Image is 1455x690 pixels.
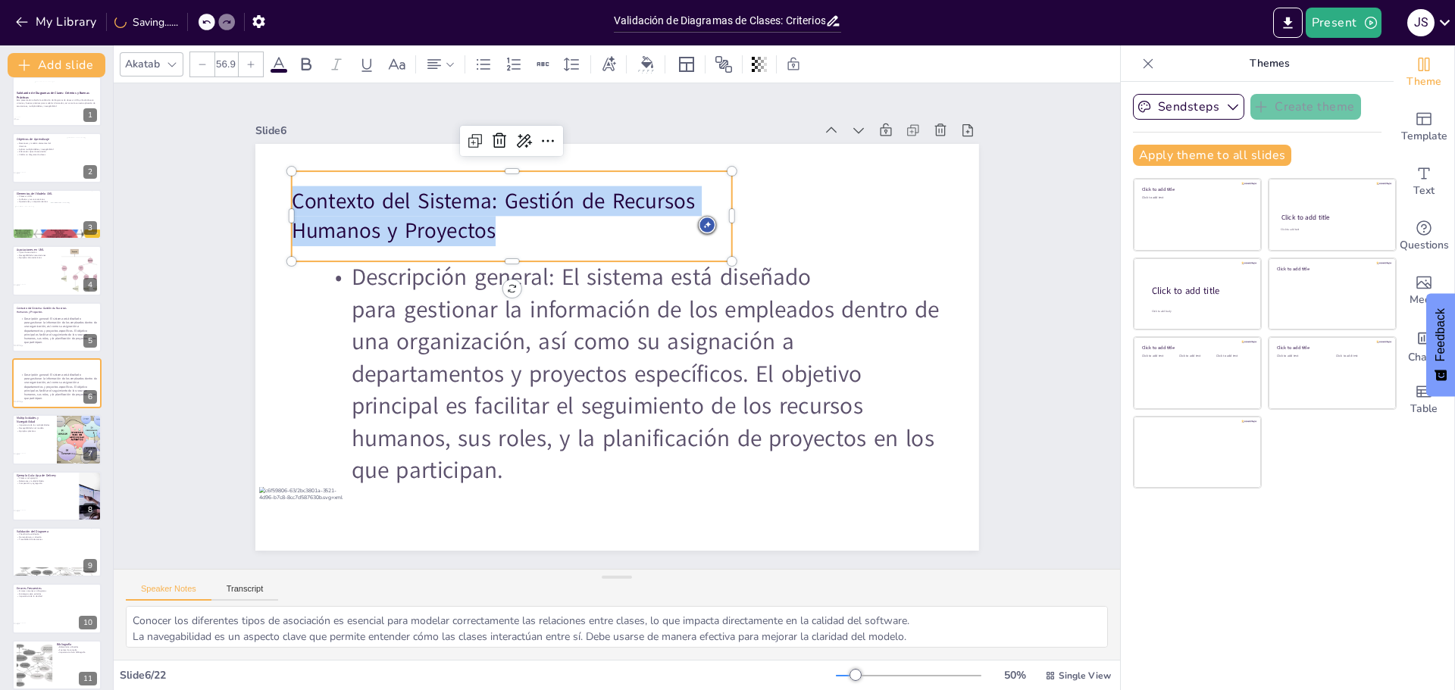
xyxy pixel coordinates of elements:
div: 9 [12,527,102,577]
button: Feedback - Show survey [1426,293,1455,396]
div: Slide 6 / 22 [120,668,836,682]
button: Apply theme to all slides [1133,145,1291,166]
div: Add text boxes [1394,155,1454,209]
p: Descripción general: El sistema está diseñado para gestionar la información de los empleados dent... [20,317,97,345]
div: 10 [12,583,102,633]
div: Layout [674,52,699,76]
div: 3 [12,189,102,239]
p: Descripción general: El sistema está diseñado para gestionar la información de los empleados dent... [321,261,943,487]
p: Themes [1160,45,1378,82]
p: Contexto del Sistema: Gestión de Recursos Humanos y Proyectos [291,186,732,246]
div: Click to add text [1281,228,1381,232]
button: Export to PowerPoint [1273,8,1303,38]
span: Charts [1408,349,1440,366]
p: Trazabilidad de decisiones [17,539,97,542]
span: Text [1413,183,1435,199]
div: Click to add text [1142,354,1176,358]
p: Importancia de las multiplicidades [17,424,52,427]
div: Background color [636,56,659,72]
div: 10 [79,616,97,629]
span: Table [1410,401,1438,417]
p: Importancia de la bibliografía [57,651,97,654]
button: Create theme [1250,94,1361,120]
div: Click to add title [1277,345,1385,351]
p: Validación del Diagrama [17,529,97,534]
span: Theme [1406,73,1441,90]
div: Click to add title [1281,213,1382,222]
button: Present [1306,8,1381,38]
div: Click to add title [1142,186,1250,192]
input: Insert title [614,10,825,32]
span: Position [715,55,733,73]
div: 7 [83,447,97,461]
div: Change the overall theme [1394,45,1454,100]
div: Click to add text [1336,354,1384,358]
p: Navegabilidad en el modelo [17,427,52,430]
p: Fuentes de consulta [57,648,97,651]
div: Click to add text [1142,196,1250,200]
p: Navegabilidad en asociaciones [17,254,57,257]
div: Add images, graphics, shapes or video [1394,264,1454,318]
span: Feedback [1434,308,1447,361]
p: Elementos del Modelo UML [17,192,97,196]
div: 8 [12,471,102,521]
span: Questions [1400,237,1449,254]
p: Objetivos de Aprendizaje [17,136,57,141]
p: Checklist de validación [17,532,97,535]
div: Slide 6 [255,123,815,138]
p: Ejemplos de asociaciones [17,257,57,260]
p: Estrategias para evitarlos [17,592,97,595]
button: Transcript [211,584,279,601]
div: Text effects [597,52,620,76]
div: Click to add title [1142,345,1250,351]
p: Clases en el ejemplo [17,476,75,479]
p: Referencias utilizadas [57,645,97,648]
span: Template [1401,128,1447,145]
div: 2 [83,165,97,179]
p: Importancia de la claridad [17,595,97,598]
p: Errores Frecuentes [17,585,97,590]
div: Add ready made slides [1394,100,1454,155]
div: J S [1407,9,1435,36]
p: Bibliografía [57,642,97,647]
div: Saving...... [114,15,178,30]
div: 7 [12,414,102,464]
button: Sendsteps [1133,94,1244,120]
div: 4 [83,278,97,292]
p: Atributos y sus convenciones [17,198,97,201]
div: 3 [83,221,97,235]
strong: Validación de Diagramas de Clases: Criterios y Buenas Prácticas [17,91,89,99]
button: Add slide [8,53,105,77]
div: 1 [12,76,102,126]
div: 50 % [997,668,1033,682]
div: Click to add text [1216,354,1250,358]
div: 6 [83,390,97,404]
div: 11 [12,640,102,690]
p: Nomenclatura y cohesión [17,535,97,539]
p: Relaciones y multiplicidades [17,479,75,482]
div: Click to add text [1277,354,1325,358]
p: Reconocer y modelar elementos del dominio [17,142,57,147]
p: Aplicar multiplicidades y navegabilidad [17,147,57,150]
p: Descripción general: El sistema está diseñado para gestionar la información de los empleados dent... [20,373,97,401]
button: Speaker Notes [126,584,211,601]
div: 6 [12,358,102,408]
textarea: Conocer los diferentes tipos de asociación es esencial para modelar correctamente las relaciones ... [126,606,1108,648]
p: Multiplicidades y Navegabilidad [17,416,52,424]
p: Clases en UML [17,195,97,198]
p: Composición y agregación [17,482,75,485]
div: 11 [79,672,97,685]
div: 5 [83,334,97,348]
div: Click to add title [1277,265,1385,271]
div: Akatab [122,54,163,74]
div: Add charts and graphs [1394,318,1454,373]
p: Contexto del Sistema: Gestión de Recursos Humanos y Proyectos [17,307,71,314]
button: J S [1407,8,1435,38]
span: Media [1410,292,1439,308]
div: Click to add title [1152,285,1249,298]
div: 2 [12,133,102,183]
div: 4 [12,245,102,295]
p: Validar un diagrama de clases [17,153,57,156]
div: 9 [83,559,97,573]
div: Get real-time input from your audience [1394,209,1454,264]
